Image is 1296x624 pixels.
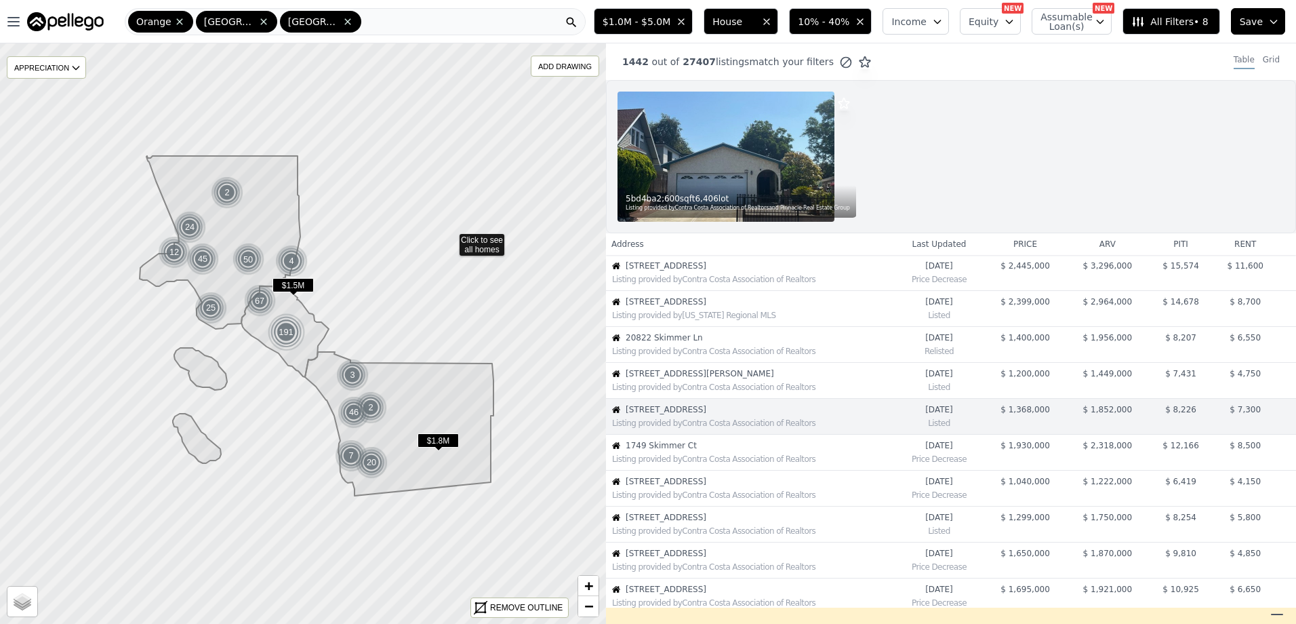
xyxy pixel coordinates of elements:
[899,451,979,465] div: Price Decrease
[578,576,599,596] a: Zoom in
[1165,333,1196,343] span: $ 8,207
[626,204,850,212] div: Listing provided by Contra Costa Association of Realtors and Pinnacle Real Estate Group
[1083,513,1133,522] span: $ 1,750,000
[1162,585,1198,594] span: $ 10,925
[1083,585,1133,594] span: $ 1,921,000
[899,343,979,357] div: Relisted
[1165,369,1196,378] span: $ 7,431
[1263,54,1280,69] div: Grid
[1000,369,1050,378] span: $ 1,200,000
[612,418,893,429] div: Listing provided by Contra Costa Association of Realtors
[1230,441,1261,450] span: $ 8,500
[612,585,620,593] img: House
[789,8,872,35] button: 10% - 40%
[622,56,649,67] span: 1442
[626,476,893,487] span: [STREET_ADDRESS]
[186,243,220,275] img: g1.png
[1122,8,1219,35] button: All Filters• 8
[1083,369,1133,378] span: $ 1,449,000
[612,526,893,537] div: Listing provided by Contra Costa Association of Realtors
[338,396,370,429] div: 46
[894,233,984,255] th: Last Updated
[612,274,893,285] div: Listing provided by Contra Costa Association of Realtors
[1093,3,1114,14] div: NEW
[899,271,979,285] div: Price Decrease
[612,562,893,572] div: Listing provided by Contra Costa Association of Realtors
[1002,3,1024,14] div: NEW
[626,512,893,523] span: [STREET_ADDRESS]
[899,332,979,343] time: 2025-08-10 05:00
[606,233,894,255] th: Address
[338,396,371,429] img: g1.png
[612,334,620,342] img: House
[617,92,834,222] img: Property Photo 1
[195,292,227,324] div: 25
[272,278,314,298] div: $1.5M
[1230,405,1261,414] span: $ 7,300
[7,587,37,617] a: Layers
[578,596,599,617] a: Zoom out
[899,260,979,271] time: 2025-08-10 07:13
[612,298,620,306] img: House
[626,404,893,415] span: [STREET_ADDRESS]
[186,243,219,275] div: 45
[899,368,979,379] time: 2025-08-10 05:00
[267,313,306,351] div: 191
[899,476,979,487] time: 2025-08-10 02:42
[336,359,369,391] div: 3
[490,602,563,614] div: REMOVE OUTLINE
[1240,15,1263,28] span: Save
[1165,405,1196,414] span: $ 8,226
[355,391,388,424] img: g1.png
[612,310,893,321] div: Listing provided by [US_STATE] Regional MLS
[612,454,893,465] div: Listing provided by Contra Costa Association of Realtors
[136,15,171,28] span: Orange
[231,242,266,277] div: 50
[243,284,277,318] div: 67
[1230,333,1261,343] span: $ 6,550
[211,176,243,209] div: 2
[204,15,256,28] span: [GEOGRAPHIC_DATA]
[626,440,893,451] span: 1749 Skimmer Ct
[798,15,849,28] span: 10% - 40%
[612,406,620,414] img: House
[969,15,998,28] span: Equity
[355,446,388,479] img: g1.png
[1000,405,1050,414] span: $ 1,368,000
[1083,297,1133,307] span: $ 2,964,000
[7,56,86,79] div: APPRECIATION
[1083,333,1133,343] span: $ 1,956,000
[606,80,1296,233] a: Property Photo 15bd4ba2,600sqft6,406lotListing provided byContra Costa Association of Realtorsand...
[1230,477,1261,486] span: $ 4,150
[355,391,387,424] div: 2
[1228,261,1263,271] span: $ 11,600
[603,15,670,28] span: $1.0M - $5.0M
[1000,513,1050,522] span: $ 1,299,000
[531,56,599,76] div: ADD DRAWING
[275,245,308,277] img: g1.png
[626,548,893,559] span: [STREET_ADDRESS]
[1149,233,1213,255] th: piti
[1083,477,1133,486] span: $ 1,222,000
[1230,549,1261,558] span: $ 4,850
[626,296,893,307] span: [STREET_ADDRESS]
[704,8,778,35] button: House
[355,446,388,479] div: 20
[626,368,893,379] span: [STREET_ADDRESS][PERSON_NAME]
[899,415,979,429] div: Listed
[243,284,278,318] img: g2.png
[749,55,834,69] span: match your filters
[1000,585,1050,594] span: $ 1,695,000
[899,523,979,537] div: Listed
[679,56,716,67] span: 27407
[1000,441,1050,450] span: $ 1,930,000
[195,292,228,324] img: g1.png
[612,382,893,393] div: Listing provided by Contra Costa Association of Realtors
[891,15,927,28] span: Income
[899,559,979,572] div: Price Decrease
[899,379,979,393] div: Listed
[1040,12,1084,31] span: Assumable Loan(s)
[1230,513,1261,522] span: $ 5,800
[1162,297,1198,307] span: $ 14,678
[612,370,620,378] img: House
